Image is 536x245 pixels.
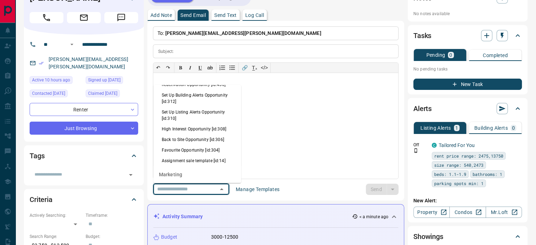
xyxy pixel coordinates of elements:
[153,63,163,73] button: ↶
[214,13,237,18] p: Send Text
[413,142,427,148] p: Off
[30,191,138,208] div: Criteria
[227,63,237,73] button: Bullet list
[217,184,227,194] button: Close
[413,27,522,44] div: Tasks
[413,103,432,114] h2: Alerts
[473,171,502,178] span: bathrooms: 1
[486,207,522,218] a: Mr.Loft
[30,233,82,240] p: Search Range:
[449,53,452,57] p: 0
[104,12,138,23] span: Message
[413,231,443,242] h2: Showings
[245,13,264,18] p: Log Call
[259,63,269,73] button: </>
[161,233,177,241] p: Budget
[449,207,486,218] a: Condos
[153,124,241,134] li: High Interest Opportunity [id:308]
[198,65,202,71] span: 𝐔
[88,76,121,84] span: Signed up [DATE]
[175,63,185,73] button: 𝐁
[153,155,241,166] li: Assignment sale template [id:14]
[240,63,249,73] button: 🔗
[413,30,431,41] h2: Tasks
[434,171,466,178] span: beds: 1.1-1.9
[67,12,101,23] span: Email
[126,170,136,180] button: Open
[68,40,76,49] button: Open
[150,13,172,18] p: Add Note
[413,197,522,204] p: New Alert:
[153,26,399,40] p: To:
[32,90,65,97] span: Contacted [DATE]
[30,194,53,205] h2: Criteria
[30,90,82,99] div: Tue Nov 29 2022
[153,134,241,145] li: Back to Site Opportunity [id:306]
[420,125,451,130] p: Listing Alerts
[432,143,437,148] div: condos.ca
[217,63,227,73] button: Numbered list
[30,122,138,135] div: Just Browsing
[180,13,206,18] p: Send Email
[439,142,475,148] a: Tailored For You
[205,63,215,73] button: ab
[413,79,522,90] button: New Task
[207,65,213,71] s: ab
[86,233,138,240] p: Budget:
[153,145,241,155] li: Favourite Opportunity [id:304]
[88,90,117,97] span: Claimed [DATE]
[30,76,82,86] div: Fri Aug 15 2025
[30,150,44,161] h2: Tags
[434,180,483,187] span: parking spots min: 1
[512,125,515,130] p: 0
[30,103,138,116] div: Renter
[153,210,398,223] div: Activity Summary< a minute ago
[426,53,445,57] p: Pending
[49,56,128,69] a: [PERSON_NAME][EMAIL_ADDRESS][PERSON_NAME][DOMAIN_NAME]
[413,228,522,245] div: Showings
[86,90,138,99] div: Wed Nov 23 2022
[153,166,241,183] div: Marketing
[474,125,508,130] p: Building Alerts
[211,233,238,241] p: 3000-12500
[249,63,259,73] button: T̲ₓ
[163,63,173,73] button: ↷
[434,161,483,169] span: size range: 540,2473
[455,125,458,130] p: 1
[483,53,508,58] p: Completed
[413,207,450,218] a: Property
[153,107,241,124] li: Set Up Listing Alerts Opportunity [id:310]
[165,30,321,36] span: [PERSON_NAME][EMAIL_ADDRESS][PERSON_NAME][DOMAIN_NAME]
[434,152,503,159] span: rent price range: 2475,13750
[232,184,284,195] button: Manage Templates
[86,76,138,86] div: Tue Sep 29 2020
[32,76,70,84] span: Active 10 hours ago
[39,61,44,66] svg: Email Verified
[30,147,138,164] div: Tags
[185,63,195,73] button: 𝑰
[30,212,82,219] p: Actively Searching:
[30,12,63,23] span: Call
[366,184,399,195] div: split button
[413,100,522,117] div: Alerts
[413,11,522,17] p: No notes available
[195,63,205,73] button: 𝐔
[359,214,388,220] p: < a minute ago
[413,64,522,74] p: No pending tasks
[413,148,418,153] svg: Push Notification Only
[158,48,174,55] p: Subject:
[153,90,241,107] li: Set Up Building Alerts Opportunity [id:312]
[86,212,138,219] p: Timeframe:
[162,213,203,220] p: Activity Summary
